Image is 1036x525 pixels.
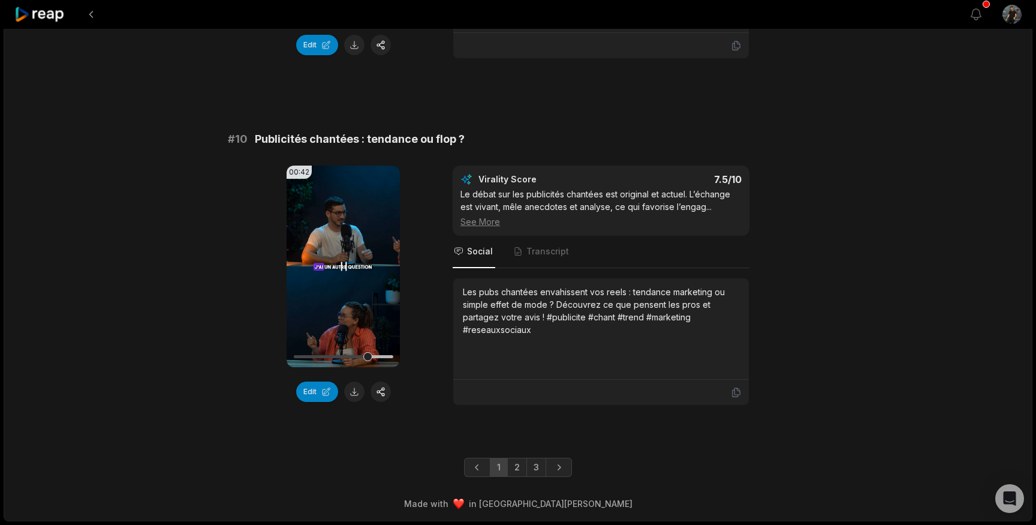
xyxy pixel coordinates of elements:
a: Page 2 [507,458,527,477]
span: Social [467,245,493,257]
button: Edit [296,35,338,55]
a: Previous page [464,458,490,477]
img: heart emoji [453,499,464,509]
div: Le débat sur les publicités chantées est original et actuel. L’échange est vivant, mêle anecdotes... [460,188,742,228]
div: Virality Score [478,173,607,185]
span: Publicités chantées : tendance ou flop ? [255,131,465,148]
a: Page 3 [526,458,546,477]
video: Your browser does not support mp4 format. [287,166,400,367]
div: Open Intercom Messenger [995,484,1024,513]
div: Les pubs chantées envahissent vos reels : tendance marketing ou simple effet de mode ? Découvrez ... [463,286,739,336]
a: Next page [546,458,572,477]
div: Made with in [GEOGRAPHIC_DATA][PERSON_NAME] [15,497,1021,510]
button: Edit [296,382,338,402]
div: See More [460,215,742,228]
span: Transcript [526,245,569,257]
span: # 10 [228,131,248,148]
ul: Pagination [464,458,572,477]
nav: Tabs [453,236,749,268]
a: Page 1 is your current page [490,458,508,477]
div: 7.5 /10 [613,173,742,185]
